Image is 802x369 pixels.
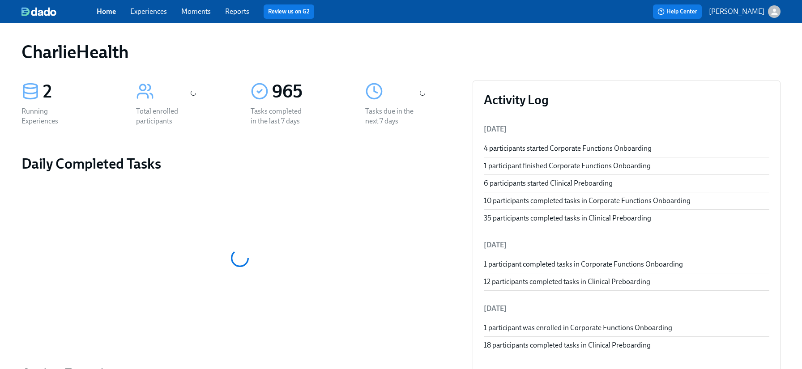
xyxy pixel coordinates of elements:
[484,125,507,133] span: [DATE]
[657,7,697,16] span: Help Center
[484,259,769,269] div: 1 participant completed tasks in Corporate Functions Onboarding
[130,7,167,16] a: Experiences
[484,213,769,223] div: 35 participants completed tasks in Clinical Preboarding
[484,92,769,108] h3: Activity Log
[484,161,769,171] div: 1 participant finished Corporate Functions Onboarding
[251,106,308,126] div: Tasks completed in the last 7 days
[264,4,314,19] button: Review us on G2
[484,196,769,206] div: 10 participants completed tasks in Corporate Functions Onboarding
[21,7,56,16] img: dado
[225,7,249,16] a: Reports
[97,7,116,16] a: Home
[272,81,344,103] div: 965
[709,5,781,18] button: [PERSON_NAME]
[181,7,211,16] a: Moments
[709,7,764,17] p: [PERSON_NAME]
[43,81,115,103] div: 2
[484,340,769,350] div: 18 participants completed tasks in Clinical Preboarding
[21,155,458,173] h2: Daily Completed Tasks
[136,106,193,126] div: Total enrolled participants
[484,178,769,188] div: 6 participants started Clinical Preboarding
[484,298,769,319] li: [DATE]
[21,41,129,63] h1: CharlieHealth
[484,144,769,153] div: 4 participants started Corporate Functions Onboarding
[653,4,702,19] button: Help Center
[484,277,769,287] div: 12 participants completed tasks in Clinical Preboarding
[484,323,769,333] div: 1 participant was enrolled in Corporate Functions Onboarding
[268,7,310,16] a: Review us on G2
[21,7,97,16] a: dado
[484,234,769,256] li: [DATE]
[21,106,79,126] div: Running Experiences
[365,106,422,126] div: Tasks due in the next 7 days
